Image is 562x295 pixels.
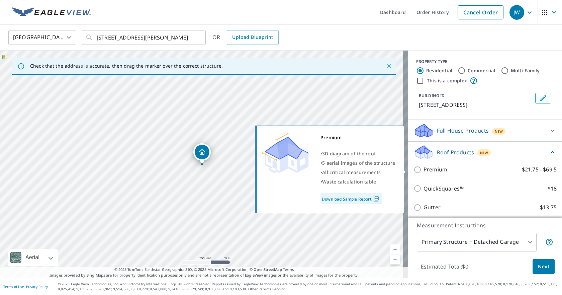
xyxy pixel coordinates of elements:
p: $18 [548,185,557,193]
p: Premium [424,165,447,174]
span: Waste calculation table [322,178,376,185]
img: EV Logo [12,7,91,17]
div: Roof ProductsNew [413,144,557,160]
span: © 2025 TomTom, Earthstar Geographics SIO, © 2025 Microsoft Corporation, © [114,267,294,273]
span: New [495,129,503,134]
span: 3D diagram of the roof [322,150,376,157]
div: JW [509,5,524,20]
p: [STREET_ADDRESS] [419,101,533,109]
button: Edit building 1 [535,93,551,103]
button: Close [385,62,393,71]
a: OpenStreetMap [254,267,282,272]
span: Next [538,263,549,271]
p: QuickSquares™ [424,185,464,193]
label: Multi-Family [511,67,540,74]
img: Pdf Icon [372,196,381,202]
button: Next [533,259,555,274]
span: New [480,150,488,155]
a: Current Level 17, Zoom Out [390,254,400,265]
input: Search by address or latitude-longitude [97,28,192,47]
div: • [320,158,395,168]
div: [GEOGRAPHIC_DATA] [8,28,75,47]
a: Upload Blueprint [227,30,278,45]
div: Premium [320,133,395,142]
p: Gutter [424,203,441,212]
p: $21.75 - $69.5 [522,165,557,174]
a: Terms of Use [3,284,24,289]
span: All critical measurements [322,169,381,175]
div: OR [212,30,279,45]
span: 5 aerial images of the structure [322,160,395,166]
span: Your report will include the primary structure and a detached garage if one exists. [545,238,553,246]
label: Residential [426,67,452,74]
div: Full House ProductsNew [413,123,557,139]
p: Check that the address is accurate, then drag the marker over the correct structure. [30,63,223,69]
div: • [320,168,395,177]
p: BUILDING ID [419,93,445,98]
p: $13.75 [540,203,557,212]
div: • [320,177,395,187]
a: Terms [283,267,294,272]
p: | [3,285,48,289]
p: Full House Products [437,127,489,135]
a: Download Sample Report [320,193,382,204]
p: Measurement Instructions [417,221,553,229]
a: Current Level 17, Zoom In [390,244,400,254]
div: PROPERTY TYPE [416,59,554,65]
img: Premium [262,133,309,173]
div: • [320,149,395,158]
p: © 2025 Eagle View Technologies, Inc. and Pictometry International Corp. All Rights Reserved. Repo... [58,282,559,292]
div: Aerial [8,249,58,266]
span: Upload Blueprint [232,33,273,42]
a: Cancel Order [458,5,503,19]
label: This is a complex [427,77,467,84]
p: Roof Products [437,148,474,156]
label: Commercial [468,67,495,74]
div: Primary Structure + Detached Garage [417,233,537,251]
div: Dropped pin, building 1, Residential property, 7144 Lone Elm Dr Caledonia, WI 53402 [193,143,211,164]
a: Privacy Policy [26,284,48,289]
div: Aerial [23,249,41,266]
p: Estimated Total: $0 [415,259,474,274]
